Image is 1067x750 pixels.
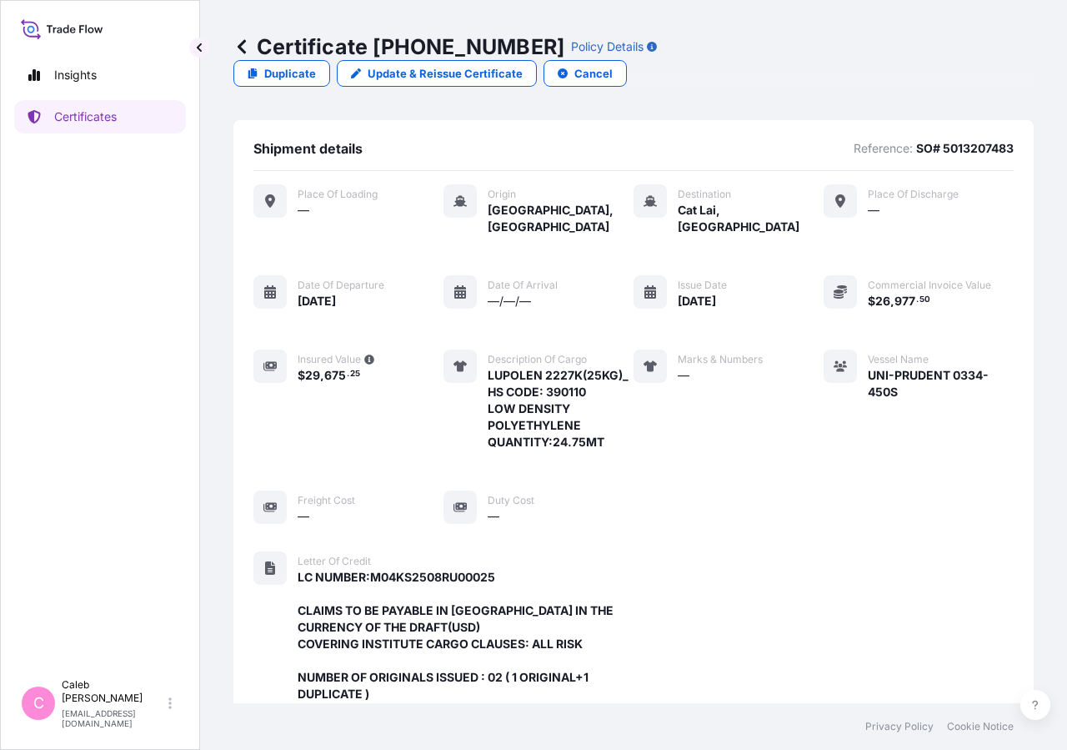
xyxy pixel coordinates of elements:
p: Certificates [54,108,117,125]
span: Origin [488,188,516,201]
span: Place of discharge [868,188,959,201]
a: Privacy Policy [865,720,934,733]
span: . [916,297,919,303]
span: $ [298,370,305,381]
span: Shipment details [253,140,363,157]
span: LC NUMBER:M04KS2508RU00025 CLAIMS TO BE PAYABLE IN [GEOGRAPHIC_DATA] IN THE CURRENCY OF THE DRAFT... [298,569,634,702]
span: — [298,202,309,219]
span: Letter of Credit [298,555,371,568]
p: Duplicate [264,65,316,82]
span: Place of Loading [298,188,378,201]
p: Policy Details [571,38,644,55]
span: . [347,371,349,377]
p: Cancel [574,65,613,82]
a: Certificates [14,100,186,133]
span: — [298,508,309,525]
span: — [868,202,879,219]
span: Cat Lai, [GEOGRAPHIC_DATA] [678,202,824,235]
span: [DATE] [678,293,716,310]
span: , [890,295,894,307]
span: Destination [678,188,731,201]
span: Marks & Numbers [678,353,763,366]
a: Insights [14,58,186,92]
span: 29 [305,370,320,381]
span: $ [868,295,875,307]
a: Cookie Notice [947,720,1014,733]
span: Freight Cost [298,494,355,507]
p: Certificate [PHONE_NUMBER] [233,33,564,60]
button: Cancel [544,60,627,87]
p: SO# 5013207483 [916,140,1014,157]
span: Date of departure [298,279,384,292]
span: 977 [894,295,915,307]
span: LUPOLEN 2227K(25KG)_ HS CODE: 390110 LOW DENSITY POLYETHYLENE QUANTITY:24.75MT [488,367,634,451]
span: Insured Value [298,353,361,366]
span: — [488,508,499,525]
span: Date of arrival [488,279,558,292]
p: Caleb [PERSON_NAME] [62,678,165,705]
span: — [678,367,689,384]
span: —/—/— [488,293,531,310]
span: 675 [324,370,346,381]
p: [EMAIL_ADDRESS][DOMAIN_NAME] [62,708,165,728]
span: Vessel Name [868,353,929,366]
span: , [320,370,324,381]
p: Update & Reissue Certificate [368,65,523,82]
span: Duty Cost [488,494,534,507]
a: Update & Reissue Certificate [337,60,537,87]
p: Insights [54,67,97,83]
span: UNI-PRUDENT 0334-450S [868,367,1014,400]
span: Issue Date [678,279,727,292]
span: Commercial Invoice Value [868,279,991,292]
span: [DATE] [298,293,336,310]
span: Description of cargo [488,353,587,366]
span: C [33,695,44,712]
span: [GEOGRAPHIC_DATA], [GEOGRAPHIC_DATA] [488,202,634,235]
span: 25 [350,371,360,377]
span: 26 [875,295,890,307]
p: Reference: [854,140,913,157]
span: 50 [919,297,930,303]
a: Duplicate [233,60,330,87]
